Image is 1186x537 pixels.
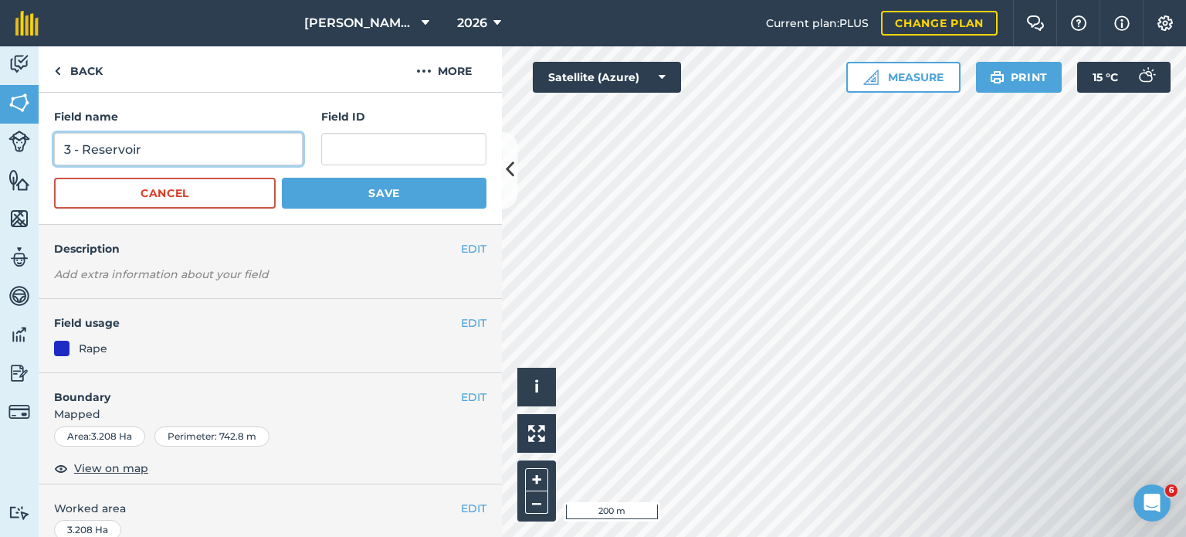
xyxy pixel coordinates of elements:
img: svg+xml;base64,PHN2ZyB4bWxucz0iaHR0cDovL3d3dy53My5vcmcvMjAwMC9zdmciIHdpZHRoPSIxNyIgaGVpZ2h0PSIxNy... [1114,14,1130,32]
button: Satellite (Azure) [533,62,681,93]
div: Perimeter : 742.8 m [154,427,269,447]
img: svg+xml;base64,PHN2ZyB4bWxucz0iaHR0cDovL3d3dy53My5vcmcvMjAwMC9zdmciIHdpZHRoPSIxOCIgaGVpZ2h0PSIyNC... [54,459,68,478]
img: svg+xml;base64,PD94bWwgdmVyc2lvbj0iMS4wIiBlbmNvZGluZz0idXRmLTgiPz4KPCEtLSBHZW5lcmF0b3I6IEFkb2JlIE... [8,131,30,152]
em: Add extra information about your field [54,267,269,281]
button: + [525,468,548,491]
h4: Boundary [39,373,461,406]
span: Worked area [54,500,486,517]
a: Back [39,46,118,92]
img: Ruler icon [863,70,879,85]
span: i [534,377,539,396]
img: svg+xml;base64,PHN2ZyB4bWxucz0iaHR0cDovL3d3dy53My5vcmcvMjAwMC9zdmciIHdpZHRoPSI1NiIgaGVpZ2h0PSI2MC... [8,91,30,114]
button: Print [976,62,1062,93]
button: EDIT [461,314,486,331]
img: fieldmargin Logo [15,11,39,36]
button: EDIT [461,500,486,517]
img: svg+xml;base64,PD94bWwgdmVyc2lvbj0iMS4wIiBlbmNvZGluZz0idXRmLTgiPz4KPCEtLSBHZW5lcmF0b3I6IEFkb2JlIE... [8,53,30,76]
img: svg+xml;base64,PD94bWwgdmVyc2lvbj0iMS4wIiBlbmNvZGluZz0idXRmLTgiPz4KPCEtLSBHZW5lcmF0b3I6IEFkb2JlIE... [8,246,30,269]
img: svg+xml;base64,PHN2ZyB4bWxucz0iaHR0cDovL3d3dy53My5vcmcvMjAwMC9zdmciIHdpZHRoPSIxOSIgaGVpZ2h0PSIyNC... [990,68,1005,87]
button: – [525,491,548,514]
button: EDIT [461,240,486,257]
span: Mapped [39,406,502,423]
img: svg+xml;base64,PD94bWwgdmVyc2lvbj0iMS4wIiBlbmNvZGluZz0idXRmLTgiPz4KPCEtLSBHZW5lcmF0b3I6IEFkb2JlIE... [8,362,30,385]
img: svg+xml;base64,PD94bWwgdmVyc2lvbj0iMS4wIiBlbmNvZGluZz0idXRmLTgiPz4KPCEtLSBHZW5lcmF0b3I6IEFkb2JlIE... [8,401,30,423]
img: A cog icon [1156,15,1174,31]
img: svg+xml;base64,PHN2ZyB4bWxucz0iaHR0cDovL3d3dy53My5vcmcvMjAwMC9zdmciIHdpZHRoPSIyMCIgaGVpZ2h0PSIyNC... [416,62,432,80]
button: 15 °C [1077,62,1171,93]
img: A question mark icon [1069,15,1088,31]
span: 6 [1165,484,1178,497]
img: Two speech bubbles overlapping with the left bubble in the forefront [1026,15,1045,31]
img: svg+xml;base64,PD94bWwgdmVyc2lvbj0iMS4wIiBlbmNvZGluZz0idXRmLTgiPz4KPCEtLSBHZW5lcmF0b3I6IEFkb2JlIE... [1130,62,1161,93]
button: Measure [846,62,961,93]
img: svg+xml;base64,PHN2ZyB4bWxucz0iaHR0cDovL3d3dy53My5vcmcvMjAwMC9zdmciIHdpZHRoPSI5IiBoZWlnaHQ9IjI0Ii... [54,62,61,80]
h4: Description [54,240,486,257]
span: [PERSON_NAME] Farms [304,14,415,32]
h4: Field ID [321,108,486,125]
a: Change plan [881,11,998,36]
button: Cancel [54,178,276,209]
h4: Field name [54,108,303,125]
img: svg+xml;base64,PHN2ZyB4bWxucz0iaHR0cDovL3d3dy53My5vcmcvMjAwMC9zdmciIHdpZHRoPSI1NiIgaGVpZ2h0PSI2MC... [8,168,30,192]
button: Save [282,178,486,209]
button: More [386,46,502,92]
button: EDIT [461,389,486,406]
button: View on map [54,459,148,478]
button: i [517,368,556,406]
span: 2026 [457,14,487,32]
span: View on map [74,460,148,477]
span: 15 ° C [1093,62,1118,93]
div: Area : 3.208 Ha [54,427,145,447]
iframe: Intercom live chat [1133,484,1171,522]
img: svg+xml;base64,PHN2ZyB4bWxucz0iaHR0cDovL3d3dy53My5vcmcvMjAwMC9zdmciIHdpZHRoPSI1NiIgaGVpZ2h0PSI2MC... [8,207,30,230]
h4: Field usage [54,314,461,331]
img: Four arrows, one pointing top left, one top right, one bottom right and the last bottom left [528,425,545,442]
img: svg+xml;base64,PD94bWwgdmVyc2lvbj0iMS4wIiBlbmNvZGluZz0idXRmLTgiPz4KPCEtLSBHZW5lcmF0b3I6IEFkb2JlIE... [8,323,30,346]
img: svg+xml;base64,PD94bWwgdmVyc2lvbj0iMS4wIiBlbmNvZGluZz0idXRmLTgiPz4KPCEtLSBHZW5lcmF0b3I6IEFkb2JlIE... [8,284,30,308]
img: svg+xml;base64,PD94bWwgdmVyc2lvbj0iMS4wIiBlbmNvZGluZz0idXRmLTgiPz4KPCEtLSBHZW5lcmF0b3I6IEFkb2JlIE... [8,505,30,520]
span: Current plan : PLUS [766,15,869,32]
div: Rape [79,340,107,357]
